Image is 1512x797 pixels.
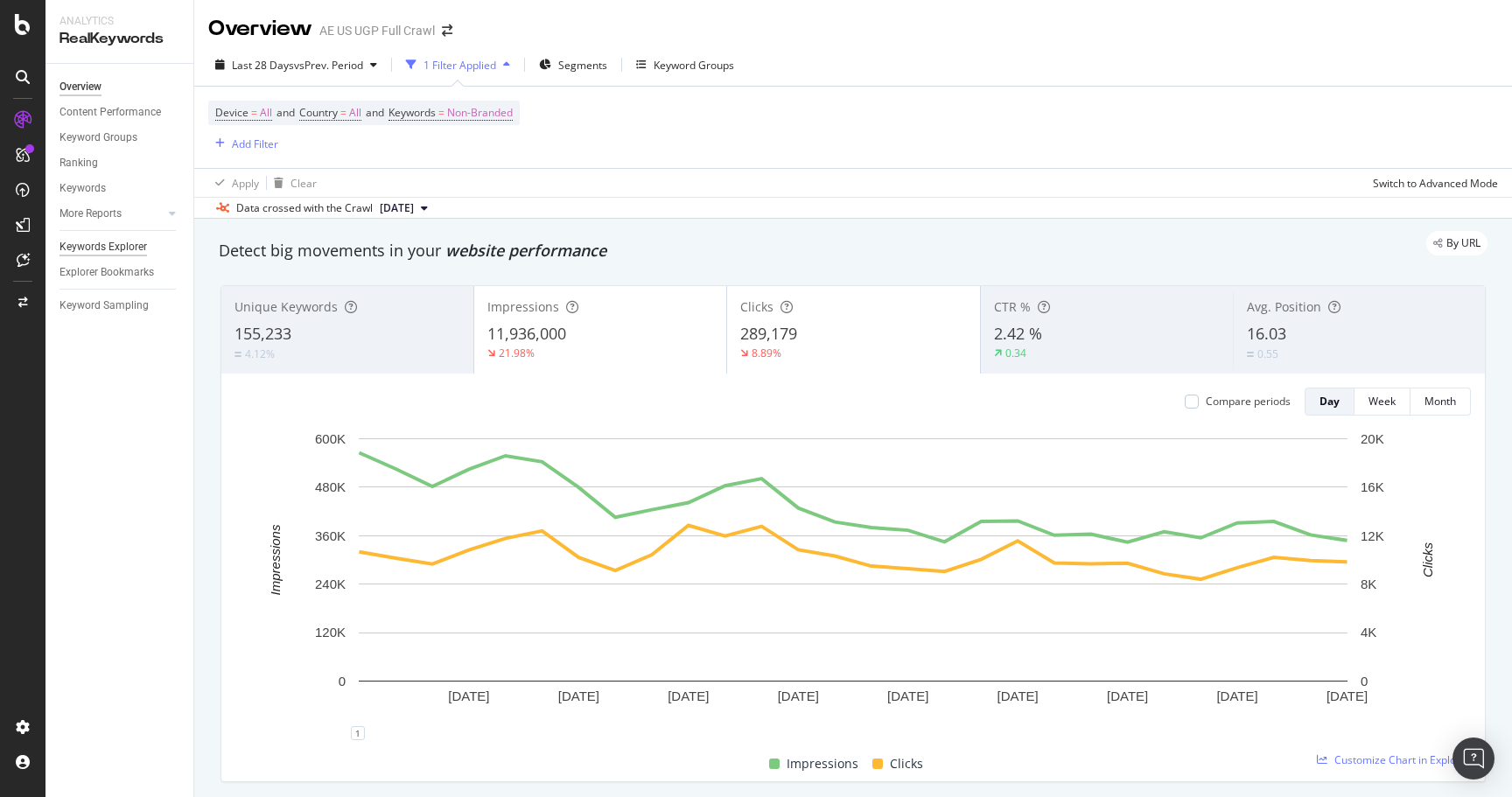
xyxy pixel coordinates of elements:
[235,430,1471,733] svg: A chart.
[380,200,414,216] span: 2025 Sep. 19th
[1361,674,1368,689] text: 0
[59,205,164,223] a: More Reports
[351,726,365,740] div: 1
[208,169,259,197] button: Apply
[668,689,709,703] text: [DATE]
[1361,528,1384,543] text: 12K
[1410,388,1471,416] button: Month
[340,105,346,120] span: =
[1361,577,1376,591] text: 8K
[442,24,452,37] div: arrow-right-arrow-left
[1257,346,1278,361] div: 0.55
[1247,323,1286,344] span: 16.03
[215,105,248,120] span: Device
[59,78,101,96] div: Overview
[1005,346,1026,360] div: 0.34
[1354,388,1410,416] button: Week
[994,298,1031,315] span: CTR %
[787,753,858,774] span: Impressions
[1247,352,1254,357] img: Equal
[438,105,444,120] span: =
[276,105,295,120] span: and
[267,169,317,197] button: Clear
[59,238,147,256] div: Keywords Explorer
[299,105,338,120] span: Country
[339,674,346,689] text: 0
[59,179,106,198] div: Keywords
[654,58,734,73] div: Keyword Groups
[499,346,535,360] div: 21.98%
[1334,752,1471,767] span: Customize Chart in Explorer
[1206,394,1291,409] div: Compare periods
[59,129,137,147] div: Keyword Groups
[234,352,241,357] img: Equal
[1452,738,1494,780] div: Open Intercom Messenger
[268,524,283,595] text: Impressions
[59,154,98,172] div: Ranking
[59,154,181,172] a: Ranking
[1426,231,1487,255] div: legacy label
[294,58,363,73] span: vs Prev. Period
[1305,388,1354,416] button: Day
[629,51,741,79] button: Keyword Groups
[994,323,1042,344] span: 2.42 %
[487,298,559,315] span: Impressions
[448,689,489,703] text: [DATE]
[558,689,599,703] text: [DATE]
[487,323,566,344] span: 11,936,000
[245,346,275,361] div: 4.12%
[319,22,435,39] div: AE US UGP Full Crawl
[1317,752,1471,767] a: Customize Chart in Explorer
[234,298,338,315] span: Unique Keywords
[59,238,181,256] a: Keywords Explorer
[208,51,384,79] button: Last 28 DaysvsPrev. Period
[59,103,181,122] a: Content Performance
[315,431,346,446] text: 600K
[399,51,517,79] button: 1 Filter Applied
[208,14,312,44] div: Overview
[778,689,819,703] text: [DATE]
[59,263,154,282] div: Explorer Bookmarks
[1361,625,1376,640] text: 4K
[1368,394,1396,409] div: Week
[1446,238,1480,248] span: By URL
[59,263,181,282] a: Explorer Bookmarks
[373,198,435,219] button: [DATE]
[1107,689,1148,703] text: [DATE]
[59,29,179,49] div: RealKeywords
[59,297,181,315] a: Keyword Sampling
[59,78,181,96] a: Overview
[887,689,928,703] text: [DATE]
[208,133,278,154] button: Add Filter
[447,101,513,125] span: Non-Branded
[366,105,384,120] span: and
[740,323,797,344] span: 289,179
[59,129,181,147] a: Keyword Groups
[1424,394,1456,409] div: Month
[315,577,346,591] text: 240K
[59,103,161,122] div: Content Performance
[59,179,181,198] a: Keywords
[532,51,614,79] button: Segments
[558,58,607,73] span: Segments
[234,323,291,344] span: 155,233
[740,298,773,315] span: Clicks
[260,101,272,125] span: All
[315,625,346,640] text: 120K
[1216,689,1257,703] text: [DATE]
[1326,689,1368,703] text: [DATE]
[388,105,436,120] span: Keywords
[1319,394,1340,409] div: Day
[1247,298,1321,315] span: Avg. Position
[236,200,373,216] div: Data crossed with the Crawl
[1420,542,1435,577] text: Clicks
[890,753,923,774] span: Clicks
[315,479,346,494] text: 480K
[232,176,259,191] div: Apply
[251,105,257,120] span: =
[752,346,781,360] div: 8.89%
[59,205,122,223] div: More Reports
[59,14,179,29] div: Analytics
[1361,431,1384,446] text: 20K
